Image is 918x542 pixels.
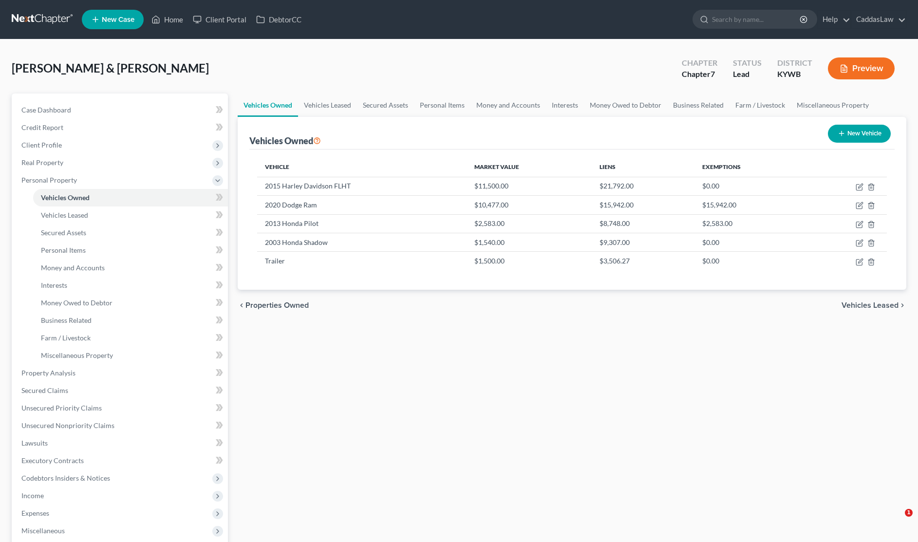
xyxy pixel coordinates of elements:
a: Secured Assets [357,93,414,117]
a: Vehicles Leased [33,206,228,224]
div: Chapter [682,57,717,69]
a: Property Analysis [14,364,228,382]
th: Vehicle [257,157,467,177]
a: Vehicles Owned [238,93,298,117]
i: chevron_right [899,301,906,309]
a: Interests [546,93,584,117]
div: Vehicles Owned [249,135,321,147]
span: Money and Accounts [41,263,105,272]
span: Property Analysis [21,369,75,377]
a: Home [147,11,188,28]
a: Money and Accounts [33,259,228,277]
span: 1 [905,509,913,517]
th: Liens [592,157,694,177]
span: Lawsuits [21,439,48,447]
td: Trailer [257,252,467,270]
span: Unsecured Nonpriority Claims [21,421,114,430]
td: $3,506.27 [592,252,694,270]
iframe: Intercom live chat [885,509,908,532]
a: Unsecured Priority Claims [14,399,228,417]
a: Executory Contracts [14,452,228,469]
td: $8,748.00 [592,214,694,233]
span: Interests [41,281,67,289]
td: $10,477.00 [467,196,591,214]
td: $1,500.00 [467,252,591,270]
a: CaddasLaw [851,11,906,28]
a: Personal Items [33,242,228,259]
a: Case Dashboard [14,101,228,119]
span: [PERSON_NAME] & [PERSON_NAME] [12,61,209,75]
button: New Vehicle [828,125,891,143]
th: Exemptions [694,157,806,177]
td: 2013 Honda Pilot [257,214,467,233]
button: Preview [828,57,895,79]
td: $1,540.00 [467,233,591,251]
a: DebtorCC [251,11,306,28]
span: 7 [711,69,715,78]
a: Help [818,11,850,28]
span: Executory Contracts [21,456,84,465]
td: 2003 Honda Shadow [257,233,467,251]
a: Personal Items [414,93,470,117]
a: Business Related [33,312,228,329]
input: Search by name... [712,10,801,28]
span: Secured Claims [21,386,68,394]
td: $9,307.00 [592,233,694,251]
td: $2,583.00 [694,214,806,233]
a: Secured Assets [33,224,228,242]
td: $15,942.00 [592,196,694,214]
td: $15,942.00 [694,196,806,214]
span: Unsecured Priority Claims [21,404,102,412]
a: Client Portal [188,11,251,28]
a: Lawsuits [14,434,228,452]
td: 2020 Dodge Ram [257,196,467,214]
span: Secured Assets [41,228,86,237]
div: KYWB [777,69,812,80]
td: $0.00 [694,177,806,195]
a: Vehicles Owned [33,189,228,206]
span: Vehicles Owned [41,193,90,202]
span: Miscellaneous Property [41,351,113,359]
span: Properties Owned [245,301,309,309]
td: 2015 Harley Davidson FLHT [257,177,467,195]
span: Credit Report [21,123,63,131]
span: Real Property [21,158,63,167]
a: Farm / Livestock [33,329,228,347]
a: Miscellaneous Property [791,93,875,117]
div: District [777,57,812,69]
span: Farm / Livestock [41,334,91,342]
span: Expenses [21,509,49,517]
a: Money Owed to Debtor [33,294,228,312]
a: Interests [33,277,228,294]
span: Vehicles Leased [842,301,899,309]
button: chevron_left Properties Owned [238,301,309,309]
div: Chapter [682,69,717,80]
span: Business Related [41,316,92,324]
td: $11,500.00 [467,177,591,195]
a: Money and Accounts [470,93,546,117]
td: $21,792.00 [592,177,694,195]
span: Case Dashboard [21,106,71,114]
div: Status [733,57,762,69]
span: Income [21,491,44,500]
a: Secured Claims [14,382,228,399]
td: $2,583.00 [467,214,591,233]
th: Market Value [467,157,591,177]
a: Vehicles Leased [298,93,357,117]
a: Miscellaneous Property [33,347,228,364]
span: Codebtors Insiders & Notices [21,474,110,482]
span: Personal Property [21,176,77,184]
a: Credit Report [14,119,228,136]
i: chevron_left [238,301,245,309]
td: $0.00 [694,252,806,270]
button: Vehicles Leased chevron_right [842,301,906,309]
td: $0.00 [694,233,806,251]
span: New Case [102,16,134,23]
div: Lead [733,69,762,80]
a: Farm / Livestock [730,93,791,117]
span: Miscellaneous [21,526,65,535]
span: Money Owed to Debtor [41,299,112,307]
span: Client Profile [21,141,62,149]
a: Money Owed to Debtor [584,93,667,117]
a: Business Related [667,93,730,117]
